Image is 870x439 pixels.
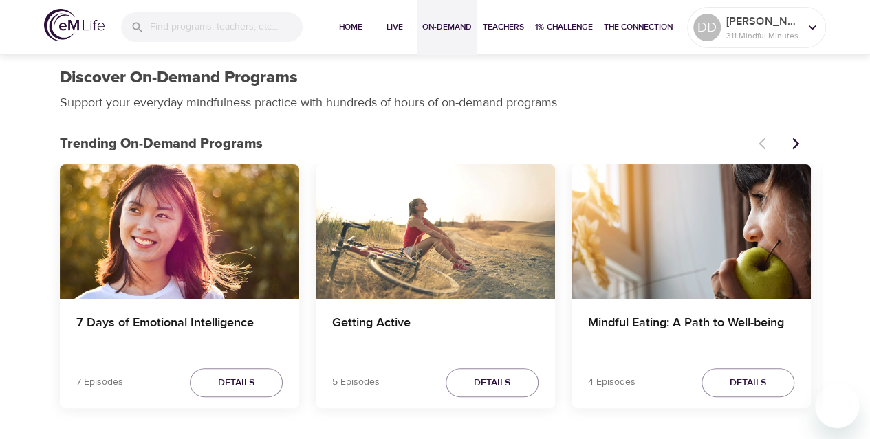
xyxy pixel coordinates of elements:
[332,375,380,390] p: 5 Episodes
[334,20,367,34] span: Home
[693,14,721,41] div: DD
[60,68,298,88] h1: Discover On-Demand Programs
[218,374,254,392] span: Details
[702,368,794,398] button: Details
[781,128,811,159] button: Next items
[422,20,472,34] span: On-Demand
[150,12,303,42] input: Find programs, teachers, etc...
[474,374,510,392] span: Details
[60,133,750,154] p: Trending On-Demand Programs
[446,368,539,398] button: Details
[378,20,411,34] span: Live
[588,375,635,390] p: 4 Episodes
[76,375,123,390] p: 7 Episodes
[726,13,799,30] p: [PERSON_NAME]
[316,164,555,299] button: Getting Active
[730,374,766,392] span: Details
[60,93,576,112] p: Support your everyday mindfulness practice with hundreds of hours of on-demand programs.
[44,9,105,41] img: logo
[604,20,673,34] span: The Connection
[190,368,283,398] button: Details
[572,164,811,299] button: Mindful Eating: A Path to Well-being
[726,30,799,42] p: 311 Mindful Minutes
[588,315,794,348] h4: Mindful Eating: A Path to Well-being
[535,20,593,34] span: 1% Challenge
[483,20,524,34] span: Teachers
[332,315,539,348] h4: Getting Active
[60,164,299,299] button: 7 Days of Emotional Intelligence
[76,315,283,348] h4: 7 Days of Emotional Intelligence
[815,384,859,428] iframe: Button to launch messaging window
